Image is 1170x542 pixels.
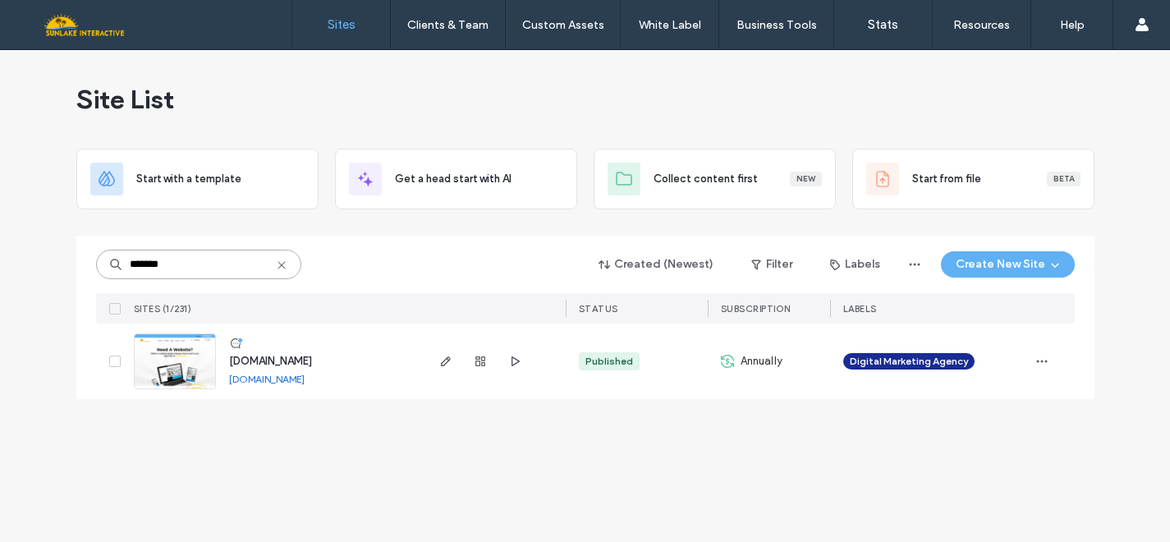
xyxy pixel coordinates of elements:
span: Start from file [912,171,981,187]
button: Filter [735,251,809,278]
span: Site List [76,83,174,116]
label: Business Tools [736,18,817,32]
span: Collect content first [654,171,758,187]
span: Help [38,11,71,26]
label: Sites [328,17,356,32]
div: Start from fileBeta [852,149,1094,209]
button: Labels [815,251,895,278]
a: [DOMAIN_NAME] [229,355,312,367]
label: Help [1060,18,1085,32]
button: Create New Site [941,251,1075,278]
label: Stats [868,17,898,32]
span: SITES (1/231) [134,303,192,315]
span: Digital Marketing Agency [850,354,968,369]
span: Annually [741,353,783,370]
label: Custom Assets [522,18,604,32]
div: New [790,172,822,186]
label: Clients & Team [407,18,489,32]
span: STATUS [579,303,618,315]
button: Created (Newest) [585,251,728,278]
div: Beta [1047,172,1081,186]
div: Collect content firstNew [594,149,836,209]
span: SUBSCRIPTION [721,303,791,315]
span: Start with a template [136,171,241,187]
span: LABELS [843,303,877,315]
label: Resources [953,18,1010,32]
a: [DOMAIN_NAME] [229,373,305,385]
div: Published [585,354,633,369]
div: Start with a template [76,149,319,209]
span: Get a head start with AI [395,171,512,187]
div: Get a head start with AI [335,149,577,209]
label: White Label [639,18,701,32]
